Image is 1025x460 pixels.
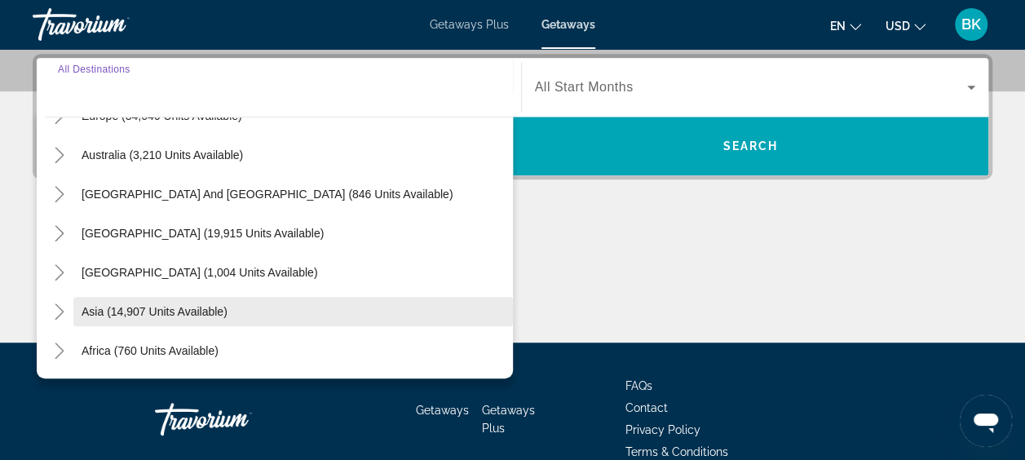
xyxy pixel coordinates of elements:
button: Change language [830,14,861,38]
a: Getaways Plus [430,18,509,31]
button: Asia (14,907 units available) [73,297,513,326]
span: Africa (760 units available) [82,344,219,357]
span: [GEOGRAPHIC_DATA] (19,915 units available) [82,227,324,240]
a: Terms & Conditions [625,445,728,458]
button: Toggle Asia (14,907 units available) [45,298,73,326]
button: Toggle Australia (3,210 units available) [45,141,73,170]
span: USD [886,20,910,33]
a: Getaways [416,404,469,417]
span: BK [961,16,981,33]
button: Europe (34,046 units available) [73,101,513,130]
div: Search widget [37,58,988,175]
button: [GEOGRAPHIC_DATA] and [GEOGRAPHIC_DATA] (846 units available) [73,179,513,209]
span: All Start Months [535,80,634,94]
a: FAQs [625,379,652,392]
button: Toggle South America (19,915 units available) [45,219,73,248]
a: Travorium [33,3,196,46]
button: Search [513,117,989,175]
a: Travorium [155,395,318,444]
button: [GEOGRAPHIC_DATA] (1,004 units available) [73,258,513,287]
span: Asia (14,907 units available) [82,305,228,318]
span: [GEOGRAPHIC_DATA] and [GEOGRAPHIC_DATA] (846 units available) [82,188,453,201]
a: Contact [625,401,668,414]
iframe: Button to launch messaging window [960,395,1012,447]
button: Toggle Central America (1,004 units available) [45,259,73,287]
span: [GEOGRAPHIC_DATA] (1,004 units available) [82,266,317,279]
button: Toggle South Pacific and Oceania (846 units available) [45,180,73,209]
span: All Destinations [58,64,130,74]
span: Search [722,139,778,153]
button: User Menu [950,7,992,42]
a: Privacy Policy [625,423,700,436]
button: Change currency [886,14,926,38]
a: Getaways Plus [482,404,535,435]
button: Australia (3,210 units available) [73,140,513,170]
a: Getaways [541,18,595,31]
span: en [830,20,846,33]
span: Australia (3,210 units available) [82,148,243,161]
button: [GEOGRAPHIC_DATA] (19,915 units available) [73,219,513,248]
button: Africa (760 units available) [73,336,513,365]
button: Toggle Africa (760 units available) [45,337,73,365]
button: Toggle Europe (34,046 units available) [45,102,73,130]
